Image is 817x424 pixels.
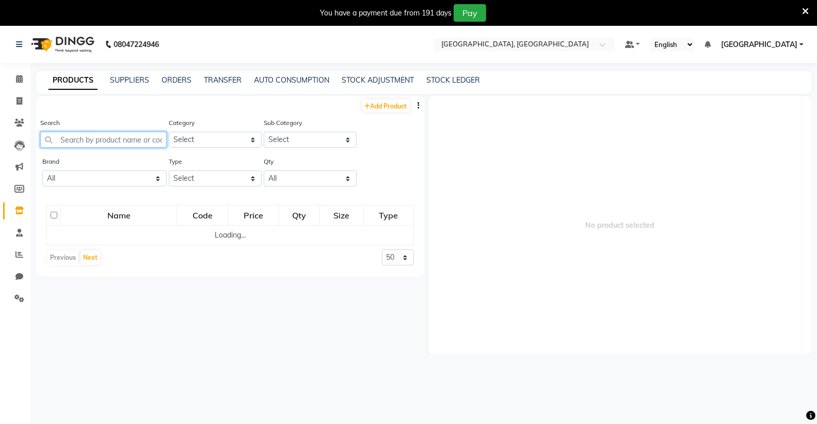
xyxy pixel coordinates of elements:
[342,75,414,85] a: STOCK ADJUSTMENT
[264,157,274,166] label: Qty
[320,8,452,19] div: You have a payment due from 191 days
[61,206,176,225] div: Name
[169,118,195,128] label: Category
[204,75,242,85] a: TRANSFER
[364,206,412,225] div: Type
[42,157,59,166] label: Brand
[264,118,302,128] label: Sub Category
[162,75,191,85] a: ORDERS
[114,30,159,59] b: 08047224946
[26,30,97,59] img: logo
[362,99,410,112] a: Add Product
[721,39,797,50] span: [GEOGRAPHIC_DATA]
[40,118,60,128] label: Search
[229,206,278,225] div: Price
[81,250,100,265] button: Next
[321,206,363,225] div: Size
[40,132,167,148] input: Search by product name or code
[254,75,329,85] a: AUTO CONSUMPTION
[49,71,98,90] a: PRODUCTS
[47,226,414,245] td: Loading...
[280,206,319,225] div: Qty
[426,75,480,85] a: STOCK LEDGER
[428,96,812,354] span: No product selected
[110,75,149,85] a: SUPPLIERS
[169,157,182,166] label: Type
[178,206,228,225] div: Code
[454,4,486,22] button: Pay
